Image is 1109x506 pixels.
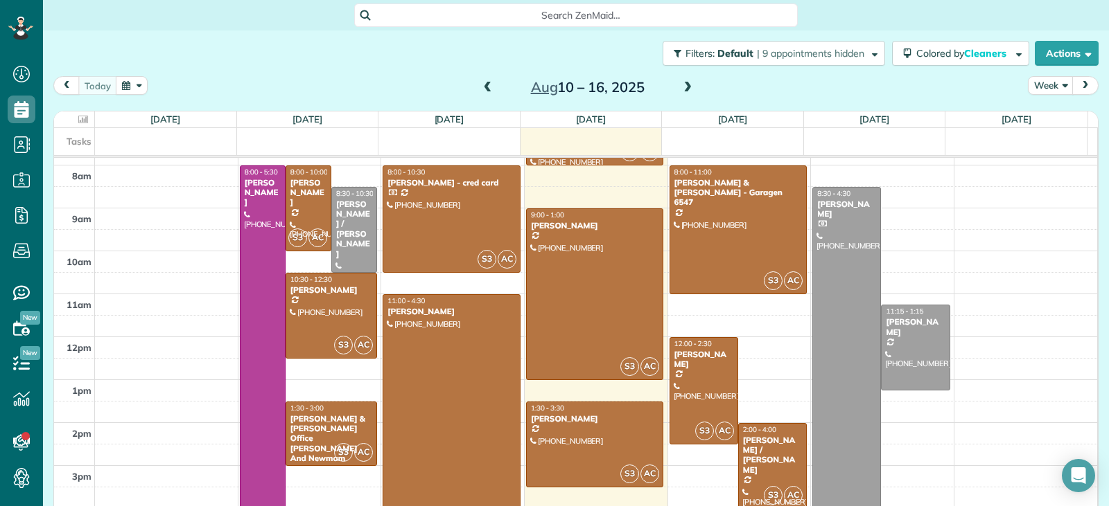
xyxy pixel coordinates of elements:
span: 1:30 - 3:00 [290,404,324,413]
div: [PERSON_NAME] & [PERSON_NAME] Office [PERSON_NAME] And Newmam [290,414,373,464]
span: 3pm [72,471,91,482]
span: 11am [67,299,91,310]
div: [PERSON_NAME] & [PERSON_NAME] - Garagen 6547 [674,178,803,208]
div: [PERSON_NAME] [244,178,281,208]
span: AC [715,422,734,440]
a: [DATE] [150,114,180,125]
span: S3 [478,250,496,269]
button: next [1072,76,1099,95]
span: 11:15 - 1:15 [886,307,923,316]
span: 9am [72,213,91,224]
span: Filters: [686,47,715,60]
span: AC [784,486,803,505]
span: 11:00 - 4:30 [387,296,425,305]
span: 2:00 - 4:00 [743,425,776,434]
span: 12pm [67,342,91,353]
span: Aug [531,78,558,96]
span: AC [640,464,659,483]
div: [PERSON_NAME] [674,350,734,370]
button: Week [1028,76,1074,95]
span: Tasks [67,136,91,147]
span: S3 [764,486,783,505]
span: AC [354,443,373,462]
div: [PERSON_NAME] [885,317,945,337]
div: [PERSON_NAME] [290,178,327,208]
a: [DATE] [576,114,606,125]
span: AC [308,228,327,247]
span: S3 [764,271,783,290]
span: 8:00 - 5:30 [245,168,278,177]
span: 1pm [72,385,91,396]
span: AC [498,250,516,269]
span: 8am [72,170,91,181]
span: | 9 appointments hidden [757,47,864,60]
div: [PERSON_NAME] [387,307,516,316]
span: 1:30 - 3:30 [531,404,564,413]
button: today [78,76,117,95]
a: [DATE] [718,114,748,125]
span: 8:30 - 4:30 [817,189,850,198]
span: AC [784,271,803,290]
span: S3 [288,228,307,247]
span: S3 [620,357,639,376]
div: [PERSON_NAME] [530,221,660,231]
span: 8:00 - 10:30 [387,168,425,177]
div: [PERSON_NAME] [290,285,373,295]
button: Actions [1035,41,1099,66]
span: New [20,311,40,325]
span: AC [640,357,659,376]
a: [DATE] [292,114,322,125]
span: 12:00 - 2:30 [674,339,712,348]
div: [PERSON_NAME] / [PERSON_NAME] [335,199,373,259]
span: 10am [67,256,91,267]
span: AC [354,336,373,354]
a: [DATE] [859,114,889,125]
div: [PERSON_NAME] [817,199,877,219]
span: New [20,346,40,360]
span: S3 [695,422,714,440]
span: 8:30 - 10:30 [336,189,374,198]
span: Default [717,47,754,60]
button: Filters: Default | 9 appointments hidden [663,41,885,66]
span: 9:00 - 1:00 [531,210,564,219]
span: S3 [334,443,353,462]
a: [DATE] [1002,114,1031,125]
a: [DATE] [435,114,464,125]
span: 10:30 - 12:30 [290,275,332,284]
span: 8:00 - 10:00 [290,168,328,177]
button: prev [53,76,80,95]
a: Filters: Default | 9 appointments hidden [656,41,885,66]
span: 8:00 - 11:00 [674,168,712,177]
div: [PERSON_NAME] [530,414,660,424]
span: Cleaners [964,47,1008,60]
span: Colored by [916,47,1011,60]
h2: 10 – 16, 2025 [501,80,674,95]
button: Colored byCleaners [892,41,1029,66]
span: S3 [334,336,353,354]
div: Open Intercom Messenger [1062,459,1095,492]
span: S3 [620,464,639,483]
div: [PERSON_NAME] / [PERSON_NAME] [742,435,803,476]
div: [PERSON_NAME] - cred card [387,178,516,188]
span: 2pm [72,428,91,439]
